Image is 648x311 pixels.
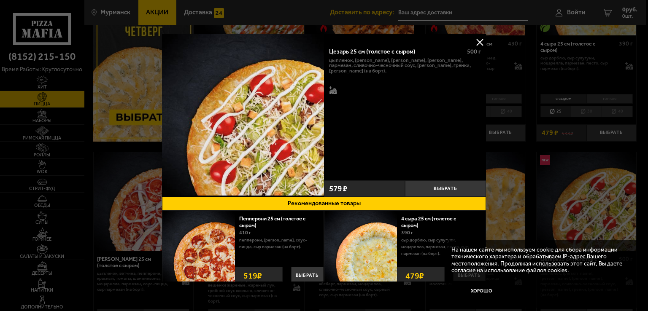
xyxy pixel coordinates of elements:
[239,230,251,236] span: 410 г
[467,48,481,55] span: 500 г
[162,34,324,197] a: Цезарь 25 см (толстое с сыром)
[239,237,317,250] p: пепперони, [PERSON_NAME], соус-пицца, сыр пармезан (на борт).
[451,281,512,301] button: Хорошо
[329,185,347,193] span: 579 ₽
[329,48,461,55] div: Цезарь 25 см (толстое с сыром)
[401,215,456,228] a: 4 сыра 25 см (толстое с сыром)
[291,267,324,284] button: Выбрать
[401,230,413,236] span: 390 г
[241,267,264,284] strong: 519 ₽
[162,34,324,196] img: Цезарь 25 см (толстое с сыром)
[329,58,481,74] p: цыпленок, [PERSON_NAME], [PERSON_NAME], [PERSON_NAME], пармезан, сливочно-чесночный соус, [PERSON...
[401,237,479,257] p: сыр дорблю, сыр сулугуни, моцарелла, пармезан, песто, сыр пармезан (на борт).
[451,247,627,274] p: На нашем сайте мы используем cookie для сбора информации технического характера и обрабатываем IP...
[405,180,486,197] button: Выбрать
[162,197,486,211] button: Рекомендованные товары
[239,215,305,228] a: Пепперони 25 см (толстое с сыром)
[403,267,426,284] strong: 479 ₽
